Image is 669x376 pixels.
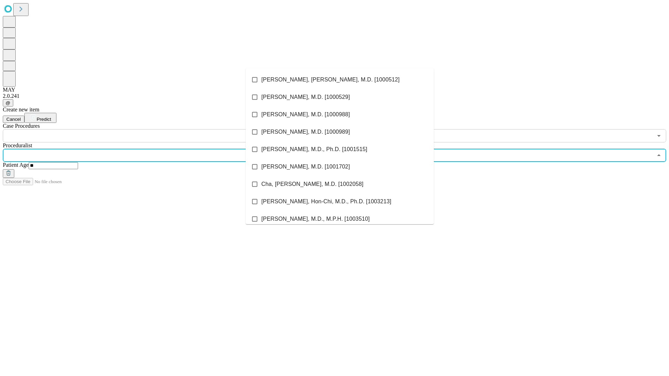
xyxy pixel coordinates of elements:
[3,99,13,107] button: @
[261,145,367,154] span: [PERSON_NAME], M.D., Ph.D. [1001515]
[3,116,24,123] button: Cancel
[654,131,664,141] button: Open
[6,100,10,105] span: @
[3,123,40,129] span: Scheduled Procedure
[654,150,664,160] button: Close
[3,87,666,93] div: MAY
[261,163,350,171] span: [PERSON_NAME], M.D. [1001702]
[3,162,29,168] span: Patient Age
[261,110,350,119] span: [PERSON_NAME], M.D. [1000988]
[261,76,400,84] span: [PERSON_NAME], [PERSON_NAME], M.D. [1000512]
[3,142,32,148] span: Proceduralist
[24,113,56,123] button: Predict
[6,117,21,122] span: Cancel
[261,215,370,223] span: [PERSON_NAME], M.D., M.P.H. [1003510]
[37,117,51,122] span: Predict
[3,107,39,112] span: Create new item
[261,128,350,136] span: [PERSON_NAME], M.D. [1000989]
[261,197,391,206] span: [PERSON_NAME], Hon-Chi, M.D., Ph.D. [1003213]
[3,93,666,99] div: 2.0.241
[261,180,363,188] span: Cha, [PERSON_NAME], M.D. [1002058]
[261,93,350,101] span: [PERSON_NAME], M.D. [1000529]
